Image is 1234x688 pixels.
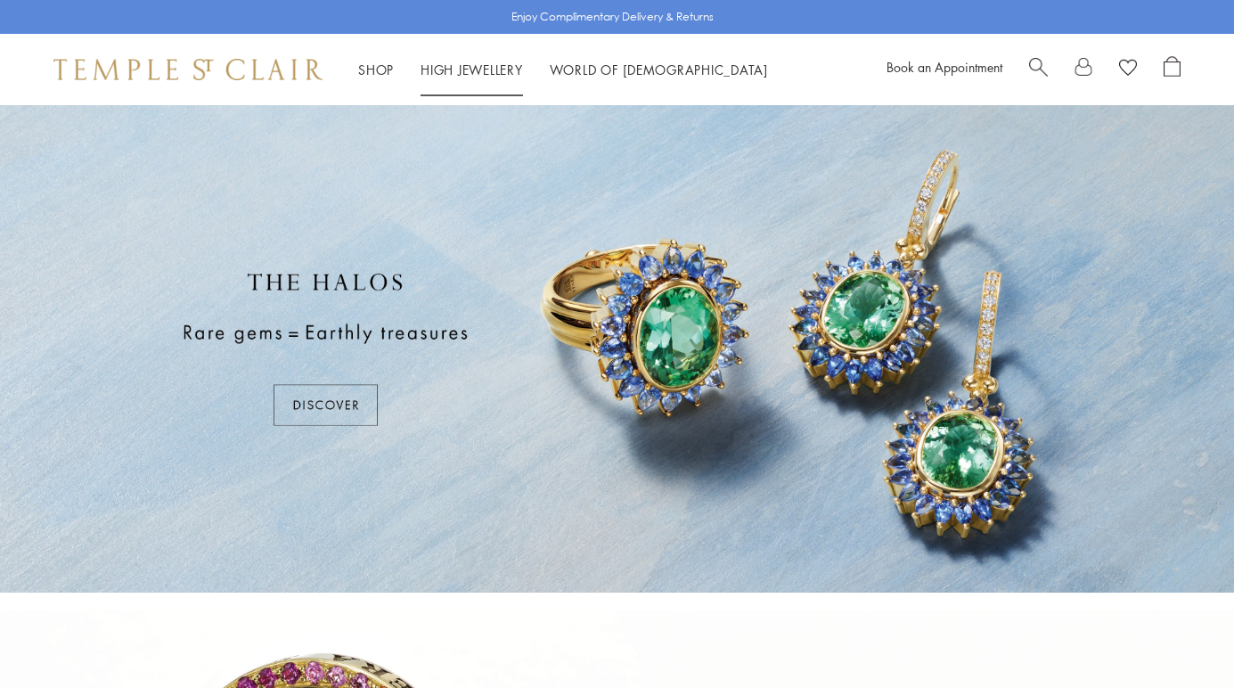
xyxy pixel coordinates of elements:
[511,8,714,26] p: Enjoy Complimentary Delivery & Returns
[1164,56,1181,83] a: Open Shopping Bag
[1119,56,1137,83] a: View Wishlist
[1029,56,1048,83] a: Search
[53,59,323,80] img: Temple St. Clair
[887,58,1002,76] a: Book an Appointment
[358,61,394,78] a: ShopShop
[358,59,768,81] nav: Main navigation
[1145,604,1216,670] iframe: Gorgias live chat messenger
[550,61,768,78] a: World of [DEMOGRAPHIC_DATA]World of [DEMOGRAPHIC_DATA]
[421,61,523,78] a: High JewelleryHigh Jewellery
